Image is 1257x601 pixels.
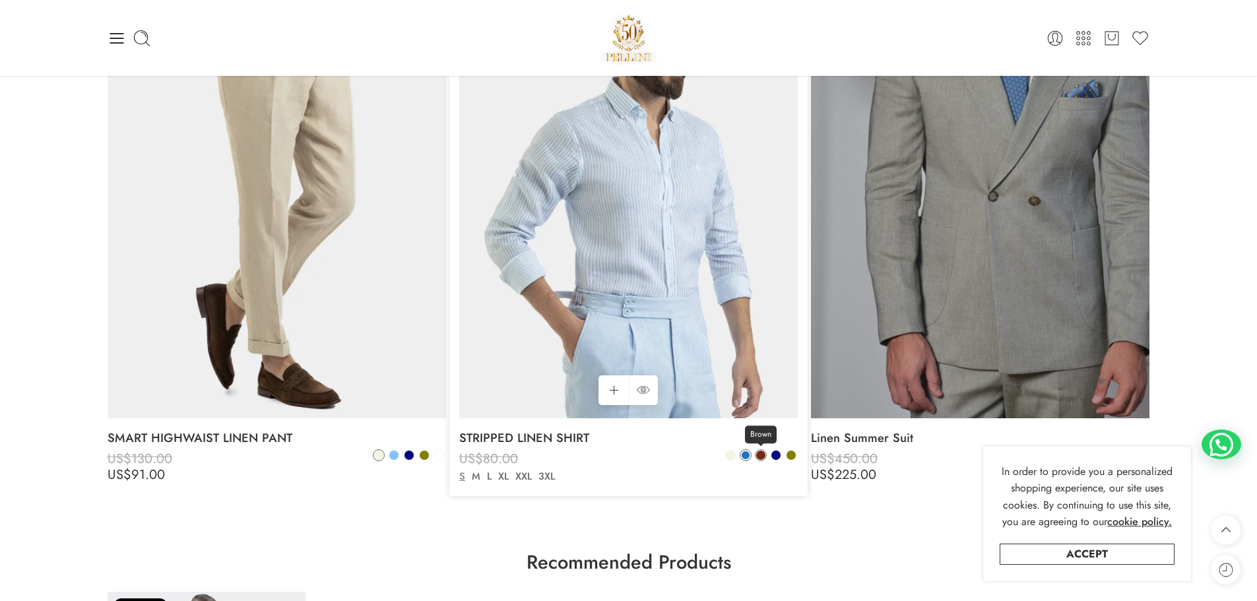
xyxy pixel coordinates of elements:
[459,465,518,484] bdi: 56.00
[1103,29,1121,47] a: Cart
[434,449,445,461] a: White
[388,449,400,461] a: Light Blue
[108,449,172,468] bdi: 130.00
[1131,29,1149,47] a: Wishlist
[600,10,657,66] img: Pellini
[459,449,518,468] bdi: 80.00
[725,449,736,461] a: Beige
[495,469,512,484] a: XL
[418,449,430,461] a: Olive
[456,469,468,484] a: S
[108,465,165,484] bdi: 91.00
[600,10,657,66] a: Pellini -
[811,425,1149,451] a: Linen Summer Suit
[811,449,878,468] bdi: 450.00
[1002,464,1173,530] span: In order to provide you a personalized shopping experience, our site uses cookies. By continuing ...
[108,553,1150,572] h3: Recommended Products
[108,449,131,468] span: US$
[811,449,835,468] span: US$
[512,469,535,484] a: XXL
[403,449,415,461] a: Navy
[811,465,876,484] bdi: 225.00
[459,425,798,451] a: STRIPPED LINEN SHIRT
[811,465,835,484] span: US$
[459,465,483,484] span: US$
[785,449,797,461] a: Olive
[628,375,658,405] a: QUICK SHOP
[1107,513,1172,530] a: cookie policy.
[598,375,628,405] a: Select options for “STRIPPED LINEN SHIRT”
[108,465,131,484] span: US$
[755,449,767,461] a: Brown
[1046,29,1064,47] a: Login / Register
[468,469,484,484] a: M
[770,449,782,461] a: Navy
[484,469,495,484] a: L
[459,449,483,468] span: US$
[108,425,446,451] a: SMART HIGHWAIST LINEN PANT
[1000,544,1175,565] a: Accept
[535,469,558,484] a: 3XL
[745,426,777,443] span: Brown
[373,449,385,461] a: Beige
